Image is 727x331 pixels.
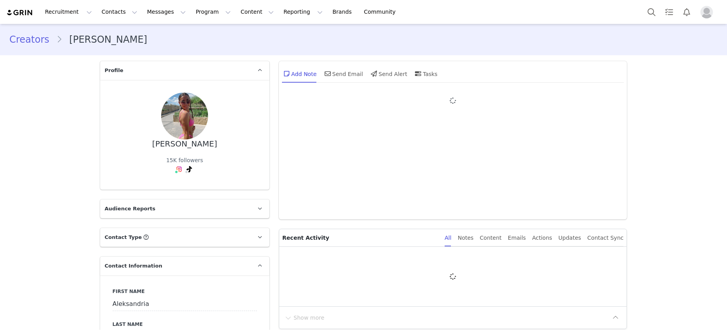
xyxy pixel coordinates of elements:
button: Show more [284,311,325,324]
span: Contact Type [105,233,142,241]
div: Emails [508,229,526,247]
label: First Name [113,288,257,295]
a: Tasks [661,3,678,21]
span: Audience Reports [105,205,156,213]
div: Tasks [413,64,438,83]
button: Reporting [279,3,327,21]
div: Add Note [282,64,317,83]
button: Profile [696,6,721,18]
button: Recruitment [40,3,97,21]
div: [PERSON_NAME] [152,139,217,148]
p: Recent Activity [282,229,438,246]
button: Search [643,3,660,21]
span: Profile [105,67,124,74]
div: Send Alert [369,64,407,83]
button: Messages [142,3,190,21]
div: Content [480,229,502,247]
div: All [445,229,451,247]
div: Actions [532,229,552,247]
img: instagram.svg [176,166,182,172]
div: 15K followers [166,156,203,165]
span: Contact Information [105,262,162,270]
img: grin logo [6,9,34,16]
a: Creators [9,33,56,47]
a: Community [359,3,404,21]
button: Program [191,3,235,21]
div: Send Email [323,64,363,83]
div: Updates [558,229,581,247]
img: 025c6a91-f55d-49bb-81ab-0b594c6d1284--s.jpg [161,92,208,139]
img: placeholder-profile.jpg [700,6,713,18]
button: Contacts [97,3,142,21]
label: Last Name [113,321,257,328]
a: Brands [328,3,359,21]
button: Notifications [678,3,695,21]
button: Content [236,3,278,21]
div: Notes [458,229,473,247]
div: Contact Sync [587,229,624,247]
